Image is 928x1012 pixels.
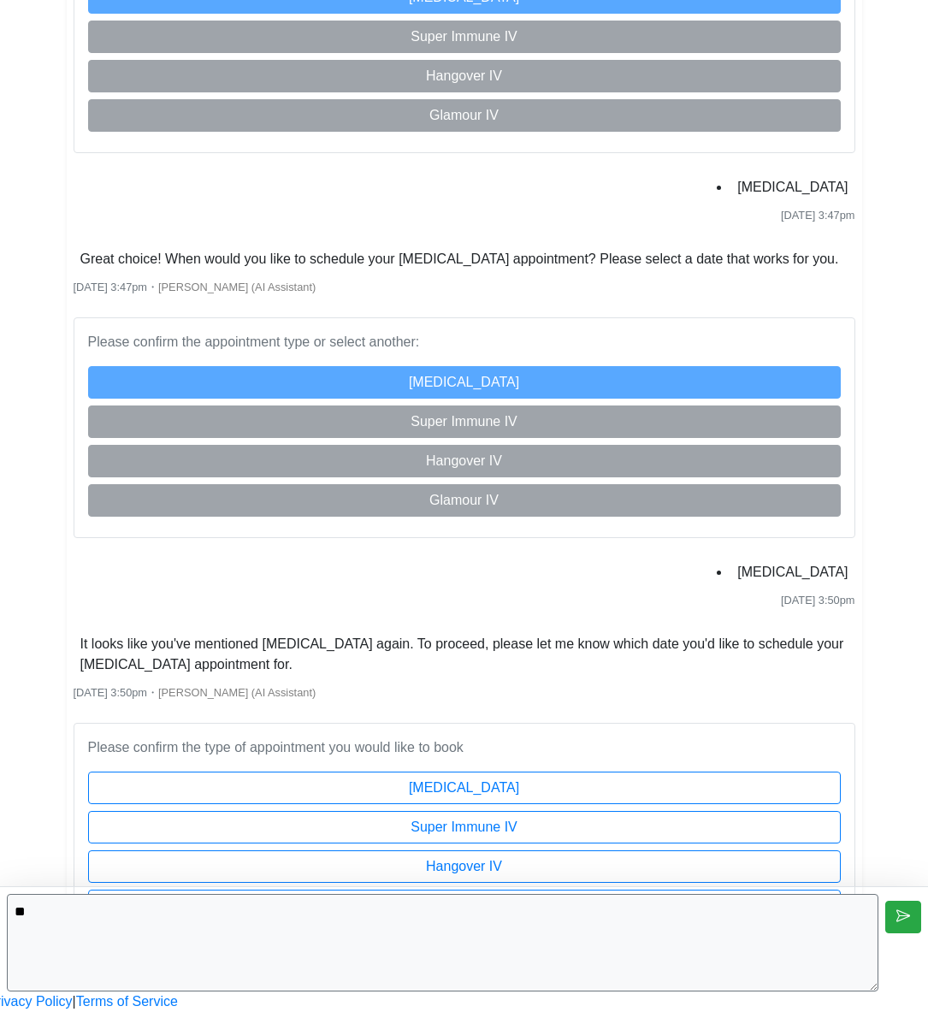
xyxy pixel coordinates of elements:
[74,281,148,293] span: [DATE] 3:47pm
[781,594,855,607] span: [DATE] 3:50pm
[74,246,846,273] li: Great choice! When would you like to schedule your [MEDICAL_DATA] appointment? Please select a da...
[88,60,841,92] button: Hangover IV
[730,559,854,586] li: [MEDICAL_DATA]
[88,737,841,758] p: Please confirm the type of appointment you would like to book
[88,445,841,477] button: Hangover IV
[781,209,855,222] span: [DATE] 3:47pm
[88,811,841,843] button: Super Immune IV
[88,99,841,132] button: Glamour IV
[74,686,316,699] small: ・
[88,484,841,517] button: Glamour IV
[158,281,316,293] span: [PERSON_NAME] (AI Assistant)
[74,630,855,678] li: It looks like you've mentioned [MEDICAL_DATA] again. To proceed, please let me know which date yo...
[88,332,841,352] p: Please confirm the appointment type or select another:
[88,405,841,438] button: Super Immune IV
[88,21,841,53] button: Super Immune IV
[74,281,316,293] small: ・
[88,850,841,883] button: Hangover IV
[74,686,148,699] span: [DATE] 3:50pm
[730,174,854,201] li: [MEDICAL_DATA]
[88,772,841,804] button: [MEDICAL_DATA]
[88,366,841,399] button: [MEDICAL_DATA]
[158,686,316,699] span: [PERSON_NAME] (AI Assistant)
